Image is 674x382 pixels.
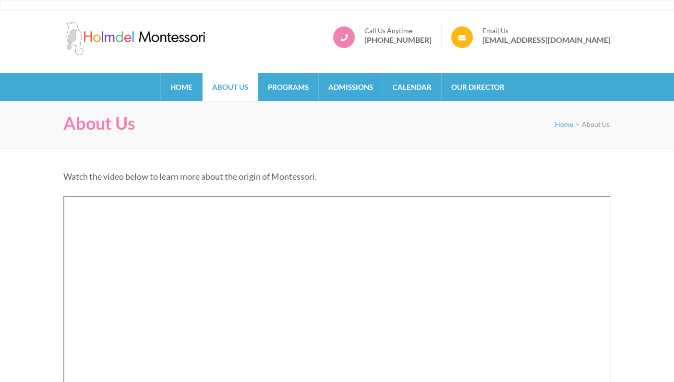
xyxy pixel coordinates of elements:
[364,26,432,35] span: Call Us Anytime
[576,120,579,128] span: >
[482,35,611,45] a: [EMAIL_ADDRESS][DOMAIN_NAME]
[555,120,573,128] a: Home
[63,170,611,183] p: Watch the video below to learn more about the origin of Montessori.
[442,73,514,101] a: Our Director
[319,73,383,101] a: Admissions
[63,113,135,134] h1: About Us
[482,26,611,35] span: Email Us
[258,73,318,101] a: Programs
[161,73,202,101] a: Home
[63,22,207,55] img: Holmdel Montessori School
[364,35,432,45] a: [PHONE_NUMBER]
[383,73,441,101] a: Calendar
[203,73,258,101] a: About Us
